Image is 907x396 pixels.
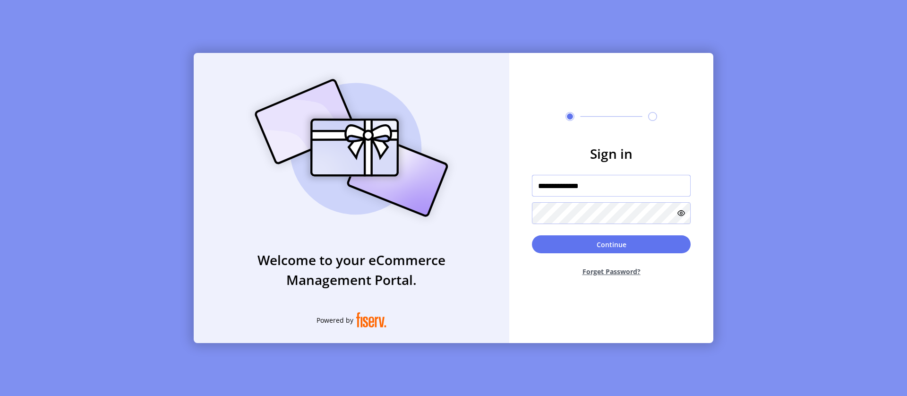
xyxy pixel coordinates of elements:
[240,69,462,227] img: card_Illustration.svg
[194,250,509,290] h3: Welcome to your eCommerce Management Portal.
[532,259,691,284] button: Forget Password?
[532,235,691,253] button: Continue
[317,315,353,325] span: Powered by
[532,144,691,164] h3: Sign in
